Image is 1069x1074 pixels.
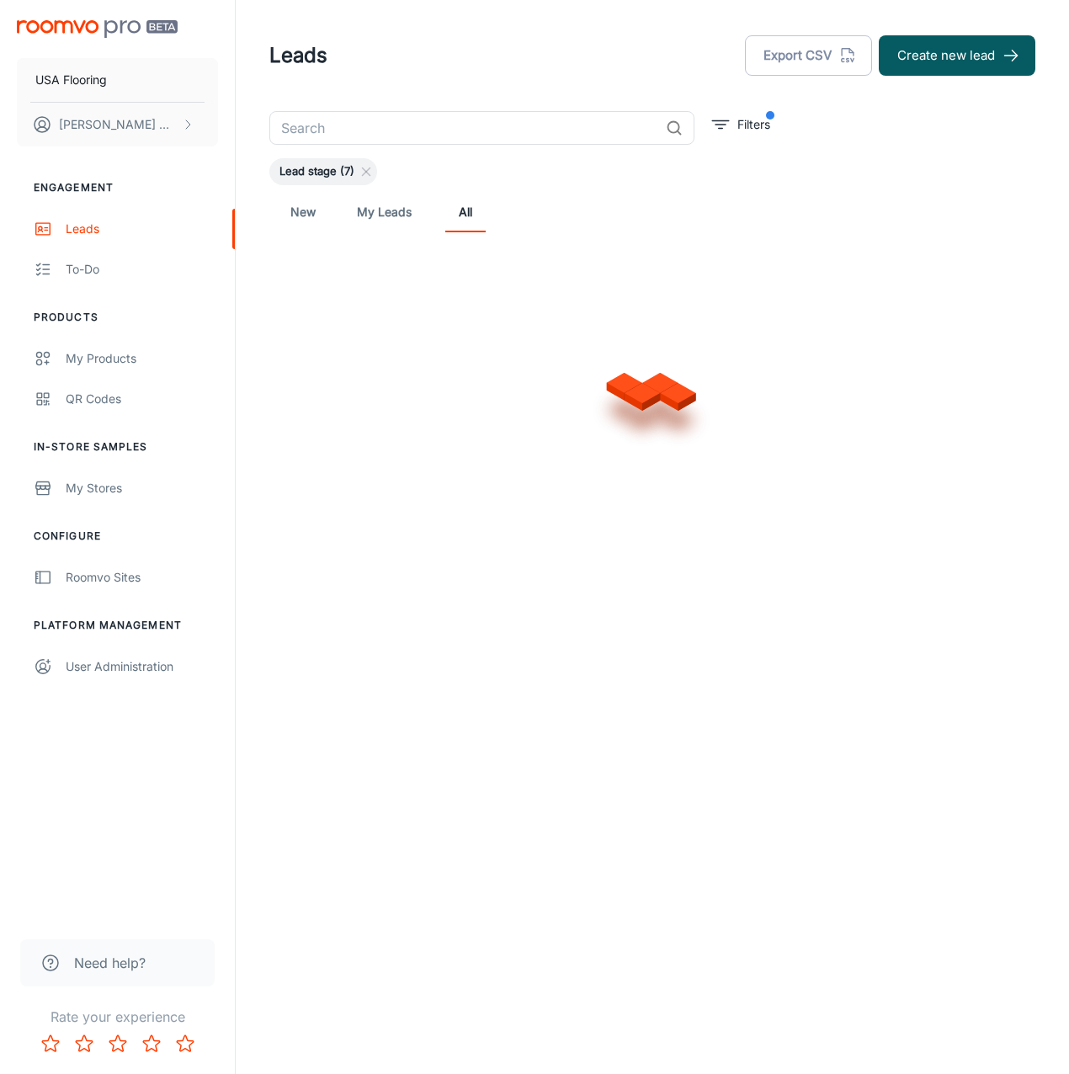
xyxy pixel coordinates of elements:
[879,35,1035,76] button: Create new lead
[66,568,218,587] div: Roomvo Sites
[357,192,412,232] a: My Leads
[708,111,774,138] button: filter
[445,192,486,232] a: All
[66,220,218,238] div: Leads
[17,58,218,102] button: USA Flooring
[269,158,377,185] div: Lead stage (7)
[269,40,327,71] h1: Leads
[59,115,178,134] p: [PERSON_NAME] Worthington
[66,260,218,279] div: To-do
[745,35,872,76] button: Export CSV
[66,390,218,408] div: QR Codes
[269,111,659,145] input: Search
[269,163,364,180] span: Lead stage (7)
[17,103,218,146] button: [PERSON_NAME] Worthington
[66,479,218,497] div: My Stores
[17,20,178,38] img: Roomvo PRO Beta
[66,349,218,368] div: My Products
[35,71,107,89] p: USA Flooring
[737,115,770,134] p: Filters
[283,192,323,232] a: New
